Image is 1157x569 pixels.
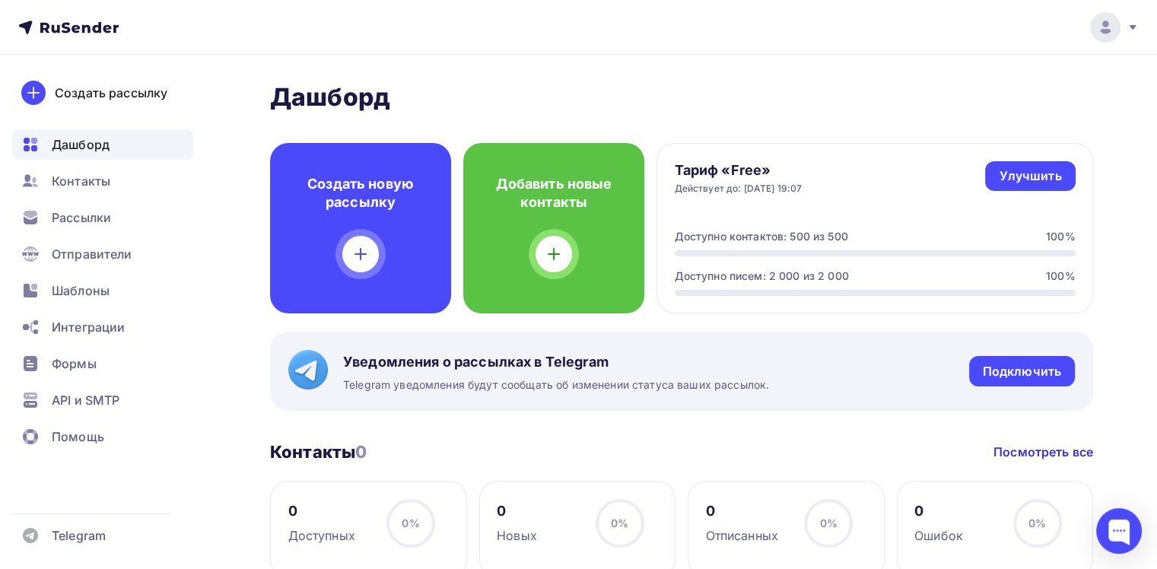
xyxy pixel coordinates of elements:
[402,517,419,529] span: 0%
[706,502,778,520] div: 0
[52,281,110,300] span: Шаблоны
[52,245,132,263] span: Отправители
[497,526,537,545] div: Новых
[52,354,97,373] span: Формы
[1028,517,1046,529] span: 0%
[12,348,193,379] a: Формы
[497,502,537,520] div: 0
[819,517,837,529] span: 0%
[675,161,803,180] h4: Тариф «Free»
[12,275,193,306] a: Шаблоны
[52,391,119,409] span: API и SMTP
[675,183,803,195] div: Действует до: [DATE] 19:07
[488,175,620,211] h4: Добавить новые контакты
[1046,229,1076,244] div: 100%
[675,269,849,284] div: Доступно писем: 2 000 из 2 000
[12,129,193,160] a: Дашборд
[12,166,193,196] a: Контакты
[675,229,848,244] div: Доступно контактов: 500 из 500
[55,84,167,102] div: Создать рассылку
[611,517,628,529] span: 0%
[343,353,769,371] span: Уведомления о рассылках в Telegram
[52,172,110,190] span: Контакты
[52,135,110,154] span: Дашборд
[343,377,769,393] span: Telegram уведомления будут сообщать об изменении статуса ваших рассылок.
[12,239,193,269] a: Отправители
[288,526,355,545] div: Доступных
[914,502,963,520] div: 0
[1046,269,1076,284] div: 100%
[706,526,778,545] div: Отписанных
[52,526,106,545] span: Telegram
[355,442,367,462] span: 0
[52,208,111,227] span: Рассылки
[983,363,1061,380] div: Подключить
[993,443,1093,461] a: Посмотреть все
[270,82,1093,113] h2: Дашборд
[288,502,355,520] div: 0
[270,441,367,463] h3: Контакты
[294,175,427,211] h4: Создать новую рассылку
[999,167,1061,185] div: Улучшить
[52,318,125,336] span: Интеграции
[914,526,963,545] div: Ошибок
[12,202,193,233] a: Рассылки
[52,428,104,446] span: Помощь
